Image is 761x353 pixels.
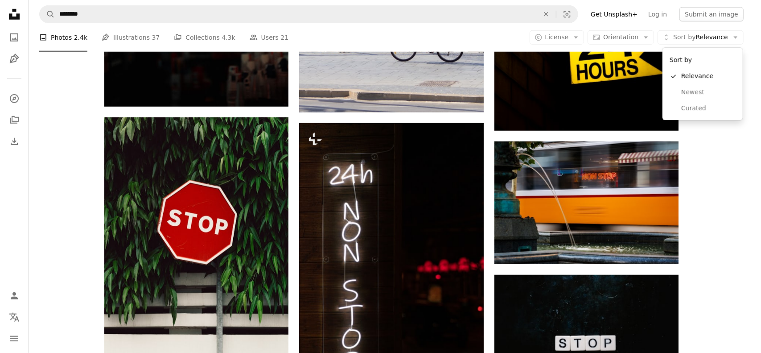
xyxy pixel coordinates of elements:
[673,33,728,42] span: Relevance
[662,48,743,120] div: Sort byRelevance
[666,51,739,68] div: Sort by
[681,88,736,97] span: Newest
[673,33,695,41] span: Sort by
[658,30,744,45] button: Sort byRelevance
[681,72,736,81] span: Relevance
[681,104,736,113] span: Curated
